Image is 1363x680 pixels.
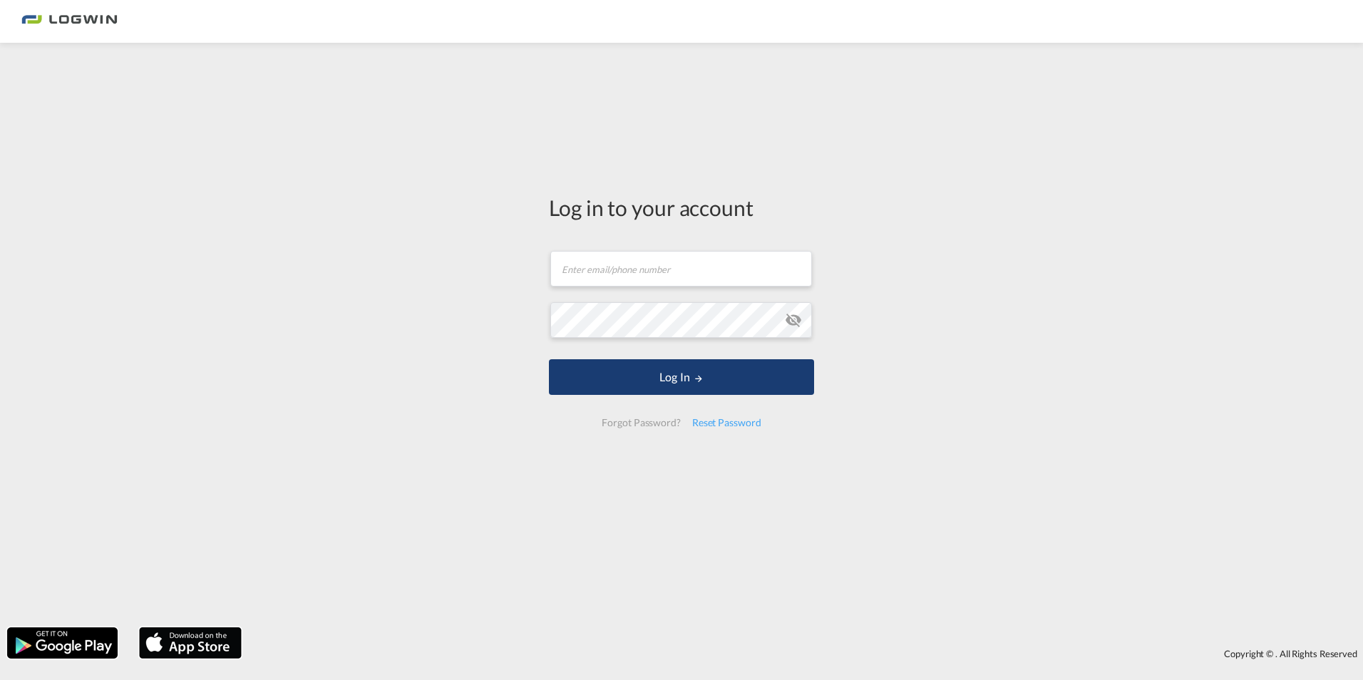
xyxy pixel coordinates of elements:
div: Copyright © . All Rights Reserved [249,642,1363,666]
img: google.png [6,626,119,660]
md-icon: icon-eye-off [785,311,802,329]
img: apple.png [138,626,243,660]
div: Reset Password [686,410,767,436]
input: Enter email/phone number [550,251,812,287]
button: LOGIN [549,359,814,395]
div: Log in to your account [549,192,814,222]
div: Forgot Password? [596,410,686,436]
img: bc73a0e0d8c111efacd525e4c8ad7d32.png [21,6,118,38]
